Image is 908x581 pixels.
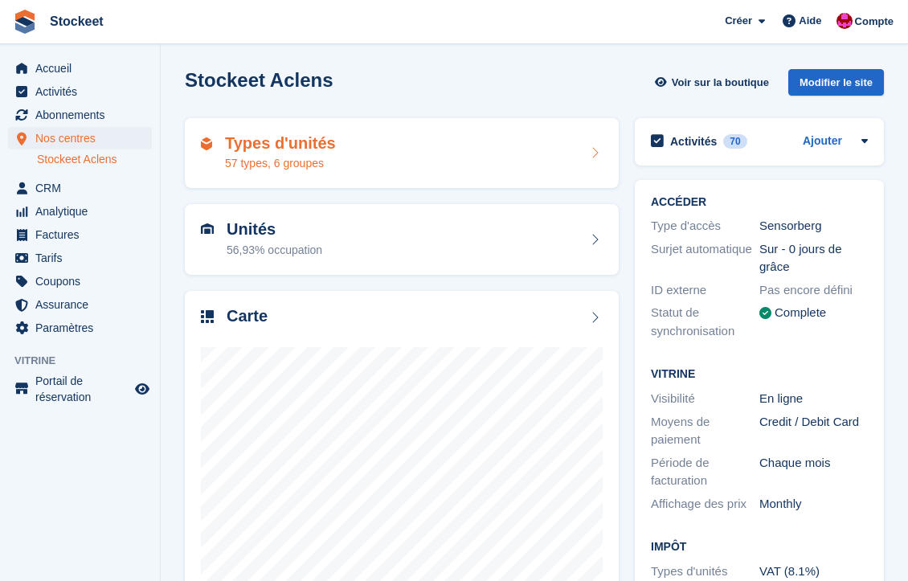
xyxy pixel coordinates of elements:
[759,217,868,235] div: Sensorberg
[8,373,152,405] a: menu
[788,69,884,102] a: Modifier le site
[725,13,752,29] span: Créer
[8,177,152,199] a: menu
[759,281,868,300] div: Pas encore défini
[651,368,868,381] h2: Vitrine
[35,270,132,293] span: Coupons
[185,118,619,189] a: Types d'unités 57 types, 6 groupes
[227,242,322,259] div: 56,93% occupation
[201,137,212,150] img: unit-type-icn-2b2737a686de81e16bb02015468b77c625bbabd49415b5ef34ead5e3b44a266d.svg
[759,413,868,449] div: Credit / Debit Card
[14,353,160,369] span: Vitrine
[651,281,759,300] div: ID externe
[723,134,746,149] div: 70
[651,454,759,490] div: Période de facturation
[227,220,322,239] h2: Unités
[855,14,894,30] span: Compte
[35,127,132,149] span: Nos centres
[8,80,152,103] a: menu
[35,80,132,103] span: Activités
[227,307,268,325] h2: Carte
[201,310,214,323] img: map-icn-33ee37083ee616e46c38cad1a60f524a97daa1e2b2c8c0bc3eb3415660979fc1.svg
[788,69,884,96] div: Modifier le site
[35,293,132,316] span: Assurance
[201,223,214,235] img: unit-icn-7be61d7bf1b0ce9d3e12c5938cc71ed9869f7b940bace4675aadf7bd6d80202e.svg
[35,104,132,126] span: Abonnements
[759,240,868,276] div: Sur - 0 jours de grâce
[670,134,717,149] h2: Activités
[35,57,132,80] span: Accueil
[8,200,152,223] a: menu
[672,75,769,91] span: Voir sur la boutique
[651,563,759,581] div: Types d'unités
[35,177,132,199] span: CRM
[651,390,759,408] div: Visibilité
[651,495,759,513] div: Affichage des prix
[35,200,132,223] span: Analytique
[35,373,132,405] span: Portail de réservation
[185,204,619,275] a: Unités 56,93% occupation
[836,13,853,29] img: Valentin BURDET
[37,152,152,167] a: Stockeet Aclens
[759,454,868,490] div: Chaque mois
[8,293,152,316] a: menu
[35,317,132,339] span: Paramètres
[653,69,775,96] a: Voir sur la boutique
[651,413,759,449] div: Moyens de paiement
[8,127,152,149] a: menu
[8,104,152,126] a: menu
[8,57,152,80] a: menu
[651,541,868,554] h2: Impôt
[759,495,868,513] div: Monthly
[185,69,333,91] h2: Stockeet Aclens
[8,317,152,339] a: menu
[13,10,37,34] img: stora-icon-8386f47178a22dfd0bd8f6a31ec36ba5ce8667c1dd55bd0f319d3a0aa187defe.svg
[35,223,132,246] span: Factures
[133,379,152,399] a: Boutique d'aperçu
[759,390,868,408] div: En ligne
[35,247,132,269] span: Tarifs
[651,217,759,235] div: Type d'accès
[651,196,868,209] h2: ACCÉDER
[759,563,868,581] div: VAT (8.1%)
[803,133,842,151] a: Ajouter
[775,304,826,322] div: Complete
[651,240,759,276] div: Surjet automatique
[225,155,336,172] div: 57 types, 6 groupes
[8,247,152,269] a: menu
[8,270,152,293] a: menu
[799,13,821,29] span: Aide
[43,8,110,35] a: Stockeet
[651,304,759,340] div: Statut de synchronisation
[225,134,336,153] h2: Types d'unités
[8,223,152,246] a: menu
